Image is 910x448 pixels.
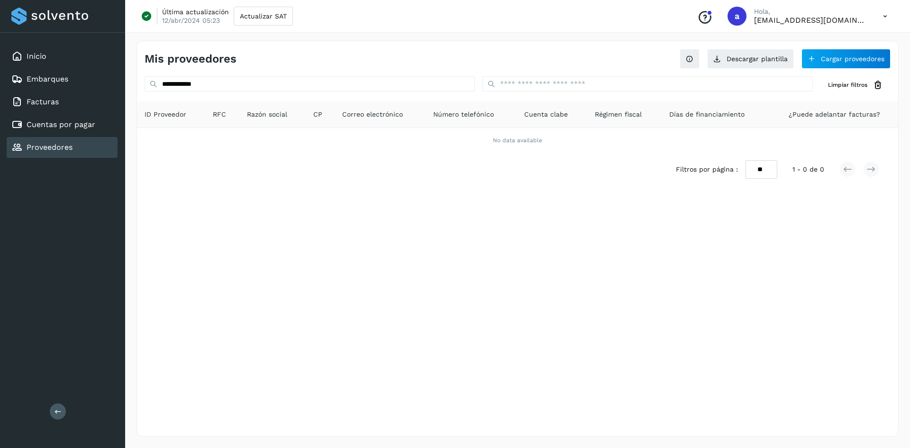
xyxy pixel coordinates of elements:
[247,110,287,119] span: Razón social
[240,13,287,19] span: Actualizar SAT
[342,110,403,119] span: Correo electrónico
[820,76,891,94] button: Limpiar filtros
[213,110,226,119] span: RFC
[595,110,642,119] span: Régimen fiscal
[524,110,568,119] span: Cuenta clabe
[27,74,68,83] a: Embarques
[433,110,494,119] span: Número telefónico
[669,110,745,119] span: Días de financiamiento
[27,97,59,106] a: Facturas
[754,16,868,25] p: admon@logicen.com.mx
[145,52,237,66] h4: Mis proveedores
[234,7,293,26] button: Actualizar SAT
[801,49,891,69] button: Cargar proveedores
[7,114,118,135] div: Cuentas por pagar
[707,49,794,69] button: Descargar plantilla
[137,128,898,153] td: No data available
[162,16,220,25] p: 12/abr/2024 05:23
[754,8,868,16] p: Hola,
[27,143,73,152] a: Proveedores
[792,165,824,174] span: 1 - 0 de 0
[162,8,229,16] p: Última actualización
[7,91,118,112] div: Facturas
[7,69,118,90] div: Embarques
[145,110,186,119] span: ID Proveedor
[313,110,322,119] span: CP
[7,137,118,158] div: Proveedores
[27,120,95,129] a: Cuentas por pagar
[676,165,738,174] span: Filtros por página :
[828,81,867,89] span: Limpiar filtros
[789,110,880,119] span: ¿Puede adelantar facturas?
[7,46,118,67] div: Inicio
[27,52,46,61] a: Inicio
